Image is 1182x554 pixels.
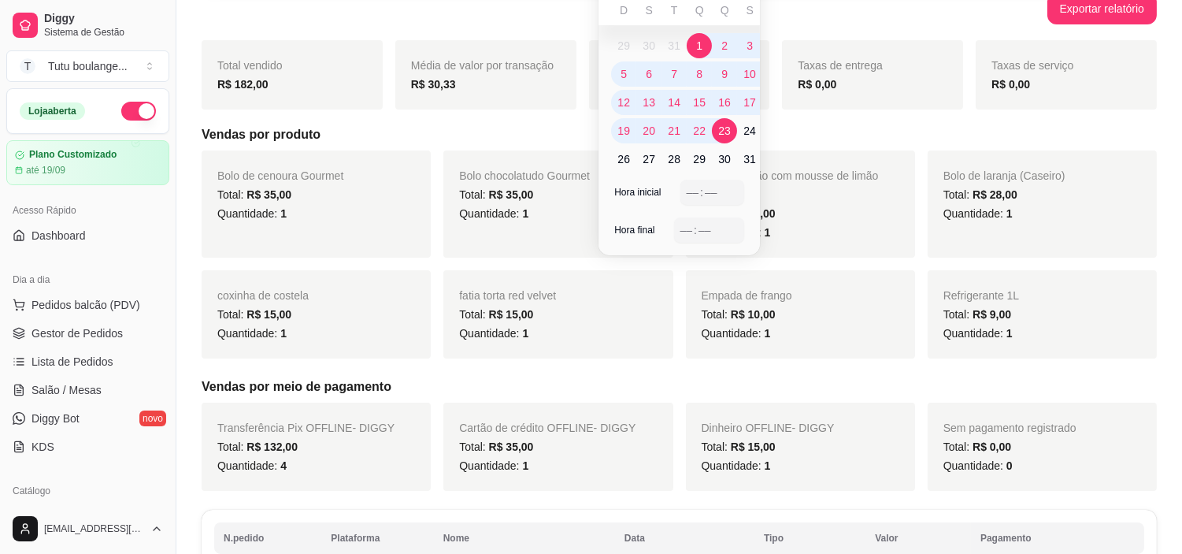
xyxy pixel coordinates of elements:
[671,66,677,82] span: 7
[661,33,687,58] span: terça-feira, 31 de dezembro de 2024
[614,224,654,236] span: Hora final
[217,441,298,453] span: Total:
[489,308,534,321] span: R$ 15,00
[121,102,156,121] button: Alterar Status
[411,59,554,72] span: Média de valor por transação
[747,38,753,54] span: 3
[1006,327,1013,340] span: 1
[798,59,882,72] span: Taxas de entrega
[489,188,534,201] span: R$ 35,00
[718,123,731,139] span: 23
[943,308,1011,321] span: Total:
[765,226,771,239] span: 1
[687,33,712,58] span: quarta-feira, 1 de janeiro de 2025 selecionado
[731,308,776,321] span: R$ 10,00
[202,377,1157,396] h5: Vendas por meio de pagamento
[48,58,128,74] div: Tutu boulange ...
[943,188,1017,201] span: Total:
[246,441,298,453] span: R$ 132,00
[459,422,635,434] span: Cartão de crédito OFFLINE - DIGGY
[20,102,85,120] div: Loja aberta
[29,149,117,161] article: Plano Customizado
[459,169,590,182] span: Bolo chocolatudo Gourmet
[643,38,655,54] span: 30
[246,188,291,201] span: R$ 35,00
[737,118,762,143] span: sexta-feira, 24 de janeiro de 2025
[636,147,661,172] span: segunda-feira, 27 de janeiro de 2025
[614,186,661,199] span: Hora inicial
[459,207,528,220] span: Quantidade:
[703,184,719,200] div: minuto,
[31,382,102,398] span: Salão / Mesas
[217,327,287,340] span: Quantidade:
[687,90,712,115] span: quarta-feira, 15 de janeiro de 2025 selecionado
[718,151,731,167] span: 30
[679,222,695,238] div: hora,
[522,207,528,220] span: 1
[943,441,1011,453] span: Total:
[217,422,395,434] span: Transferência Pix OFFLINE - DIGGY
[737,33,762,58] span: sexta-feira, 3 de janeiro de 2025 selecionado
[737,147,762,172] span: sexta-feira, 31 de janeiro de 2025
[615,522,754,554] th: Data
[217,459,287,472] span: Quantidade:
[31,411,80,426] span: Diggy Bot
[636,33,661,58] span: segunda-feira, 30 de dezembro de 2024
[721,38,728,54] span: 2
[217,207,287,220] span: Quantidade:
[661,90,687,115] span: terça-feira, 14 de janeiro de 2025 selecionado
[702,289,792,302] span: Empada de frango
[668,151,680,167] span: 28
[991,59,1073,72] span: Taxas de serviço
[636,118,661,143] span: segunda-feira, 20 de janeiro de 2025 selecionado
[737,90,762,115] span: sexta-feira, 17 de janeiro de 2025 selecionado
[943,207,1013,220] span: Quantidade:
[31,439,54,455] span: KDS
[611,90,636,115] span: domingo, 12 de janeiro de 2025 selecionado
[280,207,287,220] span: 1
[702,459,771,472] span: Quantidade:
[636,90,661,115] span: segunda-feira, 13 de janeiro de 2025 selecionado
[943,327,1013,340] span: Quantidade:
[522,327,528,340] span: 1
[661,147,687,172] span: terça-feira, 28 de janeiro de 2025
[643,95,655,110] span: 13
[1006,207,1013,220] span: 1
[702,441,776,453] span: Total:
[280,327,287,340] span: 1
[668,38,680,54] span: 31
[687,61,712,87] span: quarta-feira, 8 de janeiro de 2025 selecionado
[687,147,712,172] span: quarta-feira, 29 de janeiro de 2025
[765,459,771,472] span: 1
[737,61,762,87] span: sexta-feira, 10 de janeiro de 2025 selecionado
[459,188,533,201] span: Total:
[696,66,702,82] span: 8
[971,522,1144,554] th: Pagamento
[434,522,615,554] th: Nome
[217,289,309,302] span: coxinha de costela
[31,228,86,244] span: Dashboard
[246,308,291,321] span: R$ 15,00
[696,38,702,54] span: 1
[702,207,776,220] span: Total:
[26,164,65,177] article: até 19/09
[611,33,636,58] span: domingo, 29 de dezembro de 2024
[743,151,756,167] span: 31
[671,2,678,18] span: T
[973,308,1011,321] span: R$ 9,00
[668,123,680,139] span: 21
[217,188,291,201] span: Total:
[695,2,704,18] span: Q
[973,441,1011,453] span: R$ 0,00
[702,169,879,201] span: Bolo de limão com mousse de limão Gourmet
[44,522,144,535] span: [EMAIL_ADDRESS][DOMAIN_NAME]
[718,95,731,110] span: 16
[6,50,169,82] button: Select a team
[6,478,169,504] div: Catálogo
[643,123,655,139] span: 20
[865,522,971,554] th: Valor
[214,522,321,554] th: N.pedido
[693,95,706,110] span: 15
[617,151,630,167] span: 26
[611,61,636,87] span: domingo, 5 de janeiro de 2025 selecionado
